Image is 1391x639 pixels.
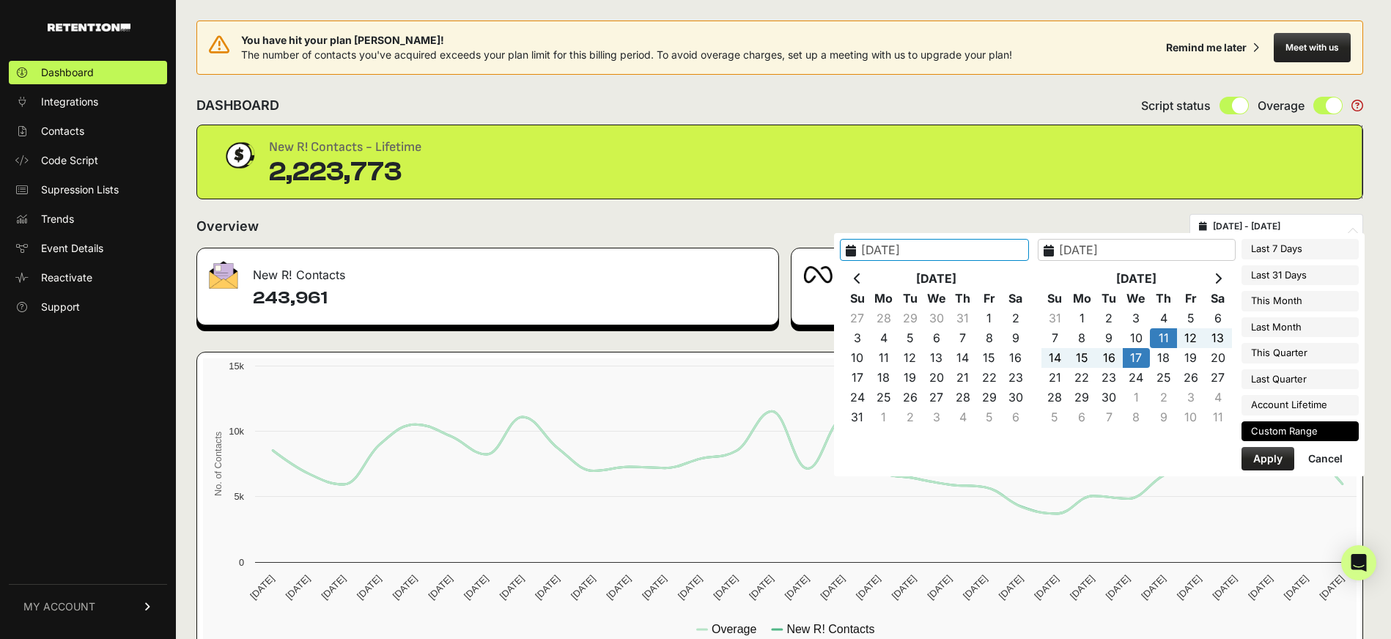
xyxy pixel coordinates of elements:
div: Meta Audience [792,248,1362,292]
th: Fr [1177,289,1204,309]
a: MY ACCOUNT [9,584,167,629]
td: 6 [1204,309,1231,328]
text: [DATE] [1318,573,1346,602]
span: Reactivate [41,270,92,285]
td: 5 [1041,407,1069,427]
text: [DATE] [747,573,775,602]
text: [DATE] [391,573,419,602]
td: 20 [923,368,950,388]
td: 12 [897,348,923,368]
span: Trends [41,212,74,226]
text: [DATE] [605,573,633,602]
h2: Overview [196,216,259,237]
text: [DATE] [248,573,276,602]
text: [DATE] [1282,573,1310,602]
a: Reactivate [9,266,167,289]
td: 22 [1069,368,1096,388]
td: 3 [1123,309,1150,328]
td: 6 [1069,407,1096,427]
td: 14 [950,348,976,368]
li: This Quarter [1241,343,1359,363]
div: New R! Contacts [197,248,778,292]
text: [DATE] [854,573,882,602]
td: 8 [1069,328,1096,348]
text: [DATE] [355,573,383,602]
div: 2,223,773 [269,158,421,187]
td: 7 [1041,328,1069,348]
img: fa-envelope-19ae18322b30453b285274b1b8af3d052b27d846a4fbe8435d1a52b978f639a2.png [209,261,238,289]
th: [DATE] [1069,269,1205,289]
span: Overage [1258,97,1305,114]
th: We [1123,289,1150,309]
td: 22 [976,368,1003,388]
td: 1 [871,407,897,427]
td: 4 [871,328,897,348]
td: 16 [1096,348,1123,368]
a: Trends [9,207,167,231]
td: 10 [1123,328,1150,348]
text: [DATE] [533,573,561,602]
th: Fr [976,289,1003,309]
td: 30 [923,309,950,328]
th: Su [1041,289,1069,309]
td: 21 [950,368,976,388]
text: [DATE] [783,573,811,602]
text: [DATE] [1104,573,1132,602]
td: 1 [1123,388,1150,407]
button: Meet with us [1274,33,1351,62]
td: 24 [844,388,871,407]
td: 21 [1041,368,1069,388]
td: 15 [976,348,1003,368]
td: 10 [844,348,871,368]
text: [DATE] [997,573,1025,602]
td: 9 [1150,407,1177,427]
text: [DATE] [426,573,454,602]
td: 7 [1096,407,1123,427]
td: 20 [1204,348,1231,368]
td: 28 [1041,388,1069,407]
button: Cancel [1296,447,1354,470]
text: [DATE] [818,573,846,602]
td: 17 [1123,348,1150,368]
div: Remind me later [1166,40,1247,55]
img: Retention.com [48,23,130,32]
th: Sa [1204,289,1231,309]
td: 9 [1003,328,1029,348]
td: 1 [976,309,1003,328]
a: Code Script [9,149,167,172]
text: [DATE] [1246,573,1274,602]
button: Remind me later [1160,34,1265,61]
td: 19 [1177,348,1204,368]
text: [DATE] [676,573,704,602]
h2: DASHBOARD [196,95,279,116]
span: Code Script [41,153,98,168]
td: 7 [950,328,976,348]
td: 12 [1177,328,1204,348]
text: [DATE] [1175,573,1203,602]
span: Dashboard [41,65,94,80]
text: [DATE] [462,573,490,602]
td: 23 [1096,368,1123,388]
td: 3 [923,407,950,427]
td: 9 [1096,328,1123,348]
text: [DATE] [961,573,989,602]
td: 3 [844,328,871,348]
span: Event Details [41,241,103,256]
th: Mo [871,289,897,309]
text: [DATE] [1068,573,1096,602]
text: New R! Contacts [786,623,874,635]
a: Contacts [9,119,167,143]
td: 18 [1150,348,1177,368]
td: 19 [897,368,923,388]
td: 26 [897,388,923,407]
td: 2 [1003,309,1029,328]
td: 18 [871,368,897,388]
td: 10 [1177,407,1204,427]
text: [DATE] [1211,573,1239,602]
text: [DATE] [569,573,597,602]
td: 16 [1003,348,1029,368]
td: 27 [1204,368,1231,388]
li: Account Lifetime [1241,395,1359,415]
td: 24 [1123,368,1150,388]
td: 15 [1069,348,1096,368]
